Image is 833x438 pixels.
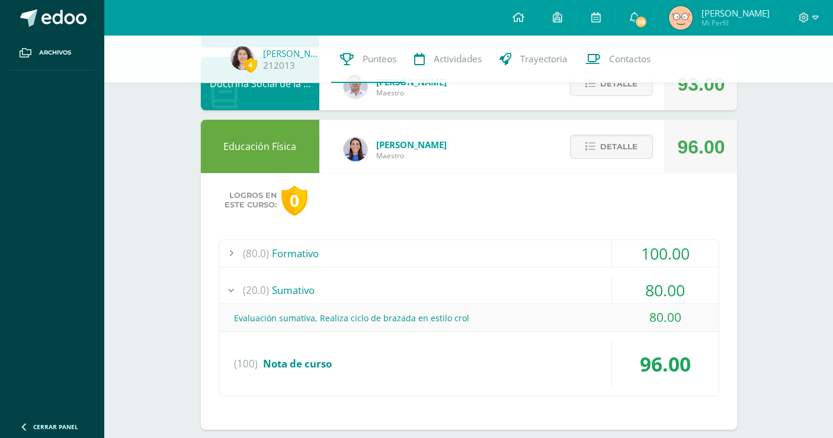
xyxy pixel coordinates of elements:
[669,6,693,30] img: d16b1e7981894d42e67b8a02ca8f59c5.png
[570,135,653,159] button: Detalle
[243,240,269,267] span: (80.0)
[520,53,568,65] span: Trayectoria
[701,7,770,19] span: [PERSON_NAME]
[331,36,405,83] a: Punteos
[600,73,637,95] span: Detalle
[344,75,367,98] img: 15aaa72b904403ebb7ec886ca542c491.png
[344,138,367,161] img: 0eea5a6ff783132be5fd5ba128356f6f.png
[376,139,447,151] span: [PERSON_NAME]
[612,341,719,386] div: 96.00
[243,277,269,303] span: (20.0)
[281,186,307,216] div: 0
[491,36,576,83] a: Trayectoria
[230,46,254,70] img: cd821919ff7692dfa18a87eb32455e8d.png
[376,88,447,98] span: Maestro
[612,304,719,331] div: 80.00
[201,120,319,173] div: Educación Física
[635,15,648,28] span: 99
[434,53,482,65] span: Actividades
[201,57,319,110] div: Doctrina Social de la Iglesia
[219,277,719,303] div: Sumativo
[405,36,491,83] a: Actividades
[244,57,257,72] span: 4
[612,240,719,267] div: 100.00
[33,423,78,431] span: Cerrar panel
[39,48,71,57] span: Archivos
[576,36,659,83] a: Contactos
[600,136,637,158] span: Detalle
[263,357,332,370] span: Nota de curso
[363,53,396,65] span: Punteos
[609,53,651,65] span: Contactos
[263,47,322,59] a: [PERSON_NAME]
[234,341,258,386] span: (100)
[701,18,770,28] span: Mi Perfil
[219,305,719,331] div: Evaluación sumativa, Realiza ciclo de brazada en estilo crol
[570,72,653,96] button: Detalle
[263,59,295,72] a: 212013
[376,151,447,161] span: Maestro
[677,120,725,174] div: 96.00
[225,191,277,210] span: Logros en este curso:
[219,240,719,267] div: Formativo
[677,57,725,111] div: 93.00
[9,36,95,71] a: Archivos
[612,277,719,303] div: 80.00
